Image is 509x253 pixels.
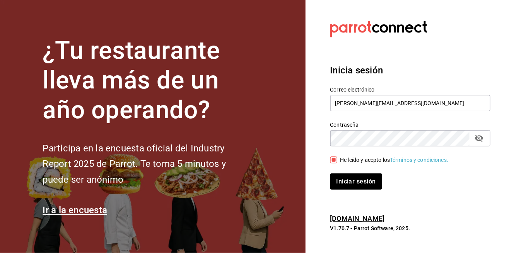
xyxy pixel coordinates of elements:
h2: Participa en la encuesta oficial del Industry Report 2025 de Parrot. Te toma 5 minutos y puede se... [43,141,252,188]
button: Iniciar sesión [330,173,382,190]
h1: ¿Tu restaurante lleva más de un año operando? [43,36,252,125]
a: Términos y condiciones. [390,157,448,163]
p: V1.70.7 - Parrot Software, 2025. [330,224,490,232]
button: passwordField [473,132,486,145]
a: [DOMAIN_NAME] [330,214,385,222]
a: Ir a la encuesta [43,205,108,216]
label: Correo electrónico [330,87,491,93]
div: He leído y acepto los [340,156,449,164]
label: Contraseña [330,122,491,128]
h3: Inicia sesión [330,63,490,77]
input: Ingresa tu correo electrónico [330,95,491,111]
